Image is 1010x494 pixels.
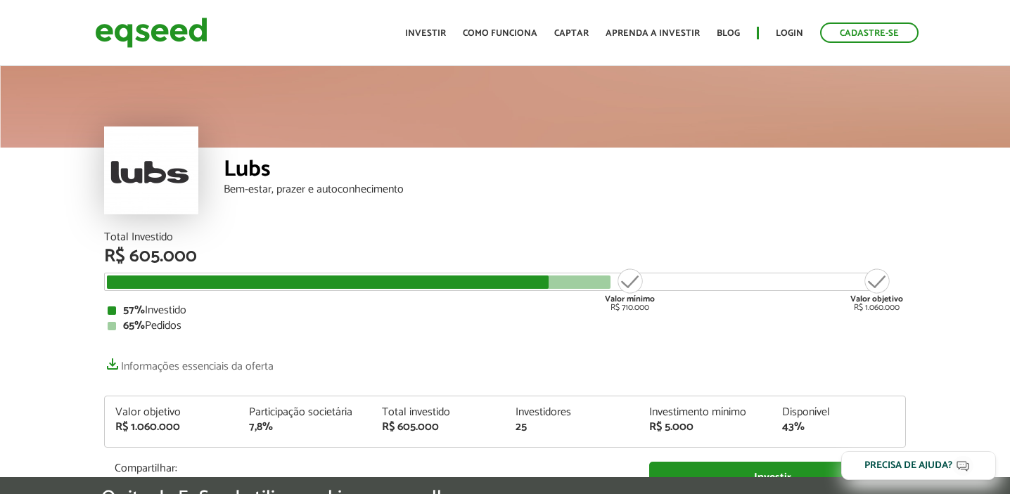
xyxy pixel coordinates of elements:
[516,422,628,433] div: 25
[850,267,903,312] div: R$ 1.060.000
[554,29,589,38] a: Captar
[649,462,895,493] a: Investir
[649,407,762,418] div: Investimento mínimo
[95,14,207,51] img: EqSeed
[123,316,145,335] strong: 65%
[249,422,362,433] div: 7,8%
[776,29,803,38] a: Login
[224,158,906,184] div: Lubs
[649,422,762,433] div: R$ 5.000
[717,29,740,38] a: Blog
[463,29,537,38] a: Como funciona
[108,320,902,332] div: Pedidos
[516,407,628,418] div: Investidores
[606,29,700,38] a: Aprenda a investir
[104,247,906,266] div: R$ 605.000
[104,232,906,243] div: Total Investido
[405,29,446,38] a: Investir
[603,267,656,312] div: R$ 710.000
[115,422,228,433] div: R$ 1.060.000
[850,292,903,306] strong: Valor objetivo
[820,22,919,43] a: Cadastre-se
[123,301,145,320] strong: 57%
[605,292,655,306] strong: Valor mínimo
[782,407,895,418] div: Disponível
[249,407,362,418] div: Participação societária
[224,184,906,195] div: Bem-estar, prazer e autoconhecimento
[382,422,494,433] div: R$ 605.000
[108,305,902,316] div: Investido
[115,407,228,418] div: Valor objetivo
[104,353,274,372] a: Informações essenciais da oferta
[115,462,628,475] p: Compartilhar:
[382,407,494,418] div: Total investido
[782,422,895,433] div: 43%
